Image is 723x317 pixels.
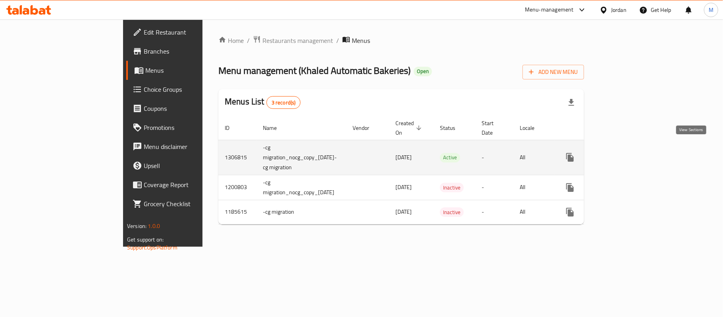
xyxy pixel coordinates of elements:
td: - [475,140,513,175]
span: M [709,6,713,14]
td: - [475,175,513,200]
a: Promotions [126,118,244,137]
span: ID [225,123,240,133]
button: more [561,203,580,222]
td: - [475,200,513,224]
span: 3 record(s) [267,99,301,106]
span: Menu management ( Khaled Automatic Bakeries ) [218,62,411,79]
h2: Menus List [225,96,301,109]
div: Total records count [266,96,301,109]
a: Support.OpsPlatform [127,242,177,253]
div: Export file [562,93,581,112]
span: Inactive [440,183,464,192]
a: Coupons [126,99,244,118]
span: [DATE] [395,182,412,192]
span: Locale [520,123,545,133]
button: Change Status [580,178,599,197]
span: Menus [145,66,237,75]
td: -cg migration [256,200,346,224]
a: Edit Restaurant [126,23,244,42]
span: Version: [127,221,147,231]
nav: breadcrumb [218,35,584,46]
span: Created On [395,118,424,137]
a: Restaurants management [253,35,333,46]
div: Jordan [611,6,627,14]
a: Menus [126,61,244,80]
span: Upsell [144,161,237,170]
span: Active [440,153,460,162]
span: Promotions [144,123,237,132]
div: Menu-management [525,5,574,15]
button: Add New Menu [522,65,584,79]
span: Menus [352,36,370,45]
span: Get support on: [127,234,164,245]
span: Menu disclaimer [144,142,237,151]
table: enhanced table [218,116,643,224]
td: All [513,140,554,175]
button: more [561,148,580,167]
span: Edit Restaurant [144,27,237,37]
td: -cg migration_nocg_copy_[DATE] [256,175,346,200]
span: Choice Groups [144,85,237,94]
span: Coverage Report [144,180,237,189]
button: more [561,178,580,197]
a: Choice Groups [126,80,244,99]
span: Restaurants management [262,36,333,45]
li: / [336,36,339,45]
a: Branches [126,42,244,61]
span: Vendor [353,123,380,133]
td: -cg migration_nocg_copy_[DATE]-cg migration [256,140,346,175]
span: Grocery Checklist [144,199,237,209]
div: Open [414,67,432,76]
a: Upsell [126,156,244,175]
a: Coverage Report [126,175,244,194]
span: 1.0.0 [148,221,160,231]
div: Inactive [440,207,464,217]
span: Status [440,123,466,133]
span: Inactive [440,208,464,217]
span: Open [414,68,432,75]
th: Actions [554,116,643,140]
span: Start Date [482,118,504,137]
span: Name [263,123,287,133]
span: Branches [144,46,237,56]
button: Change Status [580,203,599,222]
td: All [513,175,554,200]
span: [DATE] [395,152,412,162]
li: / [247,36,250,45]
span: Coupons [144,104,237,113]
a: Menu disclaimer [126,137,244,156]
span: Add New Menu [529,67,578,77]
td: All [513,200,554,224]
button: Change Status [580,148,599,167]
span: [DATE] [395,207,412,217]
a: Grocery Checklist [126,194,244,213]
